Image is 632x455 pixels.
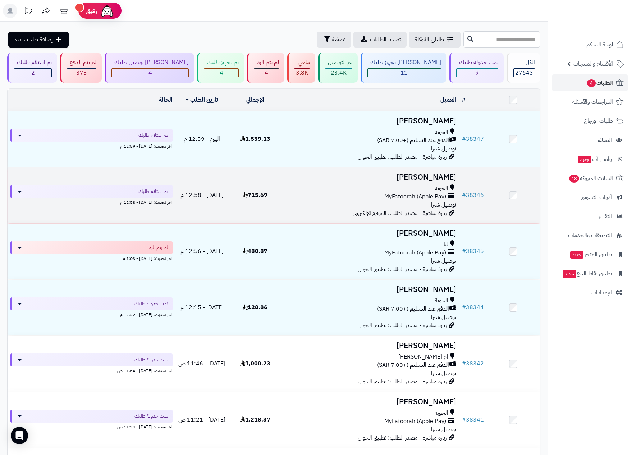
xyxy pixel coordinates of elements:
span: توصيل شبرا [431,144,456,153]
span: 4 [265,68,268,77]
span: تم استلام طلبك [138,188,168,195]
button: تصفية [317,32,351,48]
span: تم استلام طلبك [138,132,168,139]
span: التقارير [598,211,612,221]
a: لوحة التحكم [552,36,628,53]
h3: [PERSON_NAME] [285,229,456,238]
a: ملغي 3.8K [286,53,317,83]
img: logo-2.png [583,18,625,33]
div: 4 [112,69,188,77]
span: [DATE] - 11:21 ص [178,415,225,424]
span: تمت جدولة طلبك [134,300,168,307]
span: 1,000.23 [240,359,270,368]
span: 1,218.37 [240,415,270,424]
span: العملاء [598,135,612,145]
span: المراجعات والأسئلة [572,97,613,107]
span: زيارة مباشرة - مصدر الطلب: تطبيق الجوال [358,153,447,161]
div: اخر تحديث: [DATE] - 12:22 م [10,310,173,318]
span: الحوية [435,184,448,193]
div: اخر تحديث: [DATE] - 1:03 م [10,254,173,262]
span: # [462,135,466,143]
div: تمت جدولة طلبك [456,58,498,67]
div: 2 [14,69,51,77]
h3: [PERSON_NAME] [285,398,456,406]
div: اخر تحديث: [DATE] - 11:34 ص [10,423,173,430]
img: ai-face.png [100,4,114,18]
span: أدوات التسويق [581,192,612,202]
span: 48 [569,175,579,183]
a: طلبات الإرجاع [552,112,628,130]
span: رفيق [86,6,97,15]
span: 128.86 [243,303,267,312]
span: توصيل شبرا [431,257,456,265]
div: تم تجهيز طلبك [204,58,239,67]
a: #38344 [462,303,484,312]
a: السلات المتروكة48 [552,170,628,187]
span: الدفع عند التسليم (+7.00 SAR) [377,361,449,369]
div: Open Intercom Messenger [11,427,28,444]
a: الإعدادات [552,284,628,301]
span: [DATE] - 12:56 م [180,247,224,256]
a: الإجمالي [246,95,264,104]
a: تمت جدولة طلبك 9 [448,53,505,83]
span: جديد [578,156,591,163]
a: #38341 [462,415,484,424]
span: 11 [400,68,408,77]
div: تم التوصيل [325,58,352,67]
a: إضافة طلب جديد [8,32,69,48]
span: توصيل شبرا [431,201,456,209]
a: # [462,95,466,104]
span: الدفع عند التسليم (+7.00 SAR) [377,305,449,313]
span: تطبيق المتجر [569,249,612,260]
span: 4 [148,68,152,77]
a: #38347 [462,135,484,143]
a: التقارير [552,208,628,225]
span: 480.87 [243,247,267,256]
span: لوحة التحكم [586,40,613,50]
span: MyFatoorah (Apple Pay) [384,417,446,425]
span: 4 [220,68,223,77]
a: لم يتم الدفع 373 [59,53,103,83]
a: التطبيقات والخدمات [552,227,628,244]
span: تصفية [332,35,345,44]
h3: [PERSON_NAME] [285,173,456,181]
a: [PERSON_NAME] توصيل طلبك 4 [103,53,196,83]
span: تمت جدولة طلبك [134,413,168,420]
a: #38345 [462,247,484,256]
span: تمت جدولة طلبك [134,356,168,364]
h3: [PERSON_NAME] [285,285,456,294]
a: العميل [440,95,456,104]
a: تحديثات المنصة [19,4,37,20]
span: 3.8K [296,68,308,77]
span: الحوية [435,409,448,417]
div: 373 [67,69,96,77]
div: ملغي [294,58,310,67]
span: زيارة مباشرة - مصدر الطلب: تطبيق الجوال [358,433,447,442]
div: تم استلام طلبك [14,58,52,67]
span: ليا [444,240,448,249]
div: 9 [457,69,498,77]
a: العملاء [552,131,628,149]
h3: [PERSON_NAME] [285,342,456,350]
div: 11 [368,69,441,77]
a: تاريخ الطلب [186,95,218,104]
span: زيارة مباشرة - مصدر الطلب: تطبيق الجوال [358,321,447,330]
span: 715.69 [243,191,267,199]
a: تم تجهيز طلبك 4 [196,53,246,83]
div: 4 [204,69,238,77]
span: السلات المتروكة [568,173,613,183]
span: # [462,247,466,256]
span: اليوم - 12:59 م [184,135,220,143]
div: لم يتم الرد [254,58,279,67]
div: 3835 [294,69,310,77]
a: أدوات التسويق [552,189,628,206]
span: زيارة مباشرة - مصدر الطلب: تطبيق الجوال [358,265,447,274]
span: [DATE] - 12:15 م [180,303,224,312]
span: توصيل شبرا [431,425,456,434]
span: طلبات الإرجاع [584,116,613,126]
span: تطبيق نقاط البيع [562,269,612,279]
span: الحوية [435,297,448,305]
a: #38346 [462,191,484,199]
span: الحوية [435,128,448,136]
a: لم يتم الرد 4 [246,53,285,83]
